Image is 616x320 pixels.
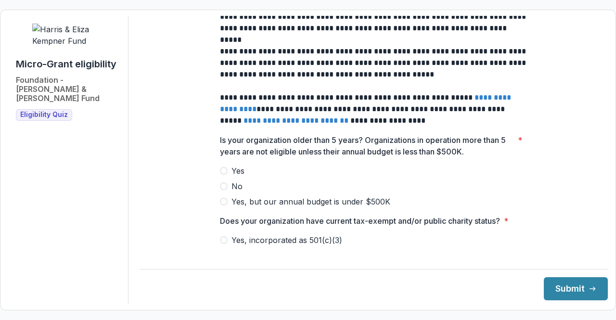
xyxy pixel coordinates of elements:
span: Yes, but our annual budget is under $500K [231,196,390,207]
h1: Micro-Grant eligibility [16,58,116,70]
p: Does your organization have current tax-exempt and/or public charity status? [220,215,500,227]
span: Yes [231,165,244,177]
button: Submit [544,277,608,300]
img: Harris & Eliza Kempner Fund [32,24,104,47]
span: No [231,180,243,192]
span: Yes, incorporated as 501(c)(3) [231,234,342,246]
p: Is your organization older than 5 years? Organizations in operation more than 5 years are not eli... [220,134,514,157]
h2: Foundation - [PERSON_NAME] & [PERSON_NAME] Fund [16,76,120,103]
span: Eligibility Quiz [20,111,68,119]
